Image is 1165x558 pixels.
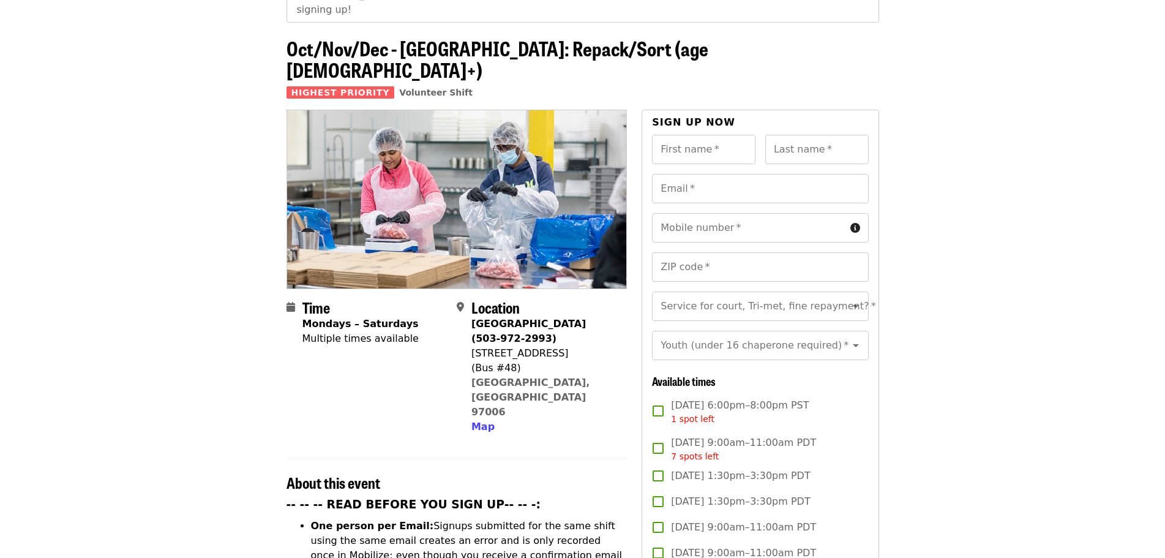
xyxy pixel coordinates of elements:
[671,469,810,483] span: [DATE] 1:30pm–3:30pm PDT
[287,472,380,493] span: About this event
[671,435,816,463] span: [DATE] 9:00am–11:00am PDT
[471,421,495,432] span: Map
[471,296,520,318] span: Location
[652,135,755,164] input: First name
[287,34,708,84] span: Oct/Nov/Dec - [GEOGRAPHIC_DATA]: Repack/Sort (age [DEMOGRAPHIC_DATA]+)
[652,252,868,282] input: ZIP code
[302,318,419,330] strong: Mondays – Saturdays
[652,174,868,203] input: Email
[471,318,586,344] strong: [GEOGRAPHIC_DATA] (503-972-2993)
[311,520,434,532] strong: One person per Email:
[471,420,495,434] button: Map
[471,377,590,418] a: [GEOGRAPHIC_DATA], [GEOGRAPHIC_DATA] 97006
[847,337,864,354] button: Open
[457,301,464,313] i: map-marker-alt icon
[287,301,295,313] i: calendar icon
[287,86,395,99] span: Highest Priority
[671,494,810,509] span: [DATE] 1:30pm–3:30pm PDT
[671,451,719,461] span: 7 spots left
[652,116,735,128] span: Sign up now
[287,110,627,288] img: Oct/Nov/Dec - Beaverton: Repack/Sort (age 10+) organized by Oregon Food Bank
[847,298,864,315] button: Open
[399,88,473,97] a: Volunteer Shift
[850,222,860,234] i: circle-info icon
[652,373,716,389] span: Available times
[671,414,714,424] span: 1 spot left
[287,498,541,511] strong: -- -- -- READ BEFORE YOU SIGN UP-- -- -:
[302,331,419,346] div: Multiple times available
[765,135,869,164] input: Last name
[671,398,809,426] span: [DATE] 6:00pm–8:00pm PST
[652,213,845,243] input: Mobile number
[302,296,330,318] span: Time
[471,346,617,361] div: [STREET_ADDRESS]
[671,520,816,535] span: [DATE] 9:00am–11:00am PDT
[471,361,617,375] div: (Bus #48)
